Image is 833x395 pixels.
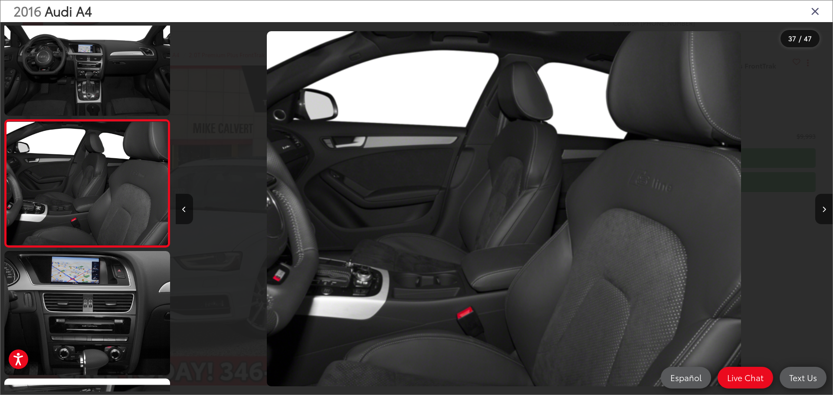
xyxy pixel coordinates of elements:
[666,372,706,383] span: Español
[5,122,169,245] img: 2016 Audi A4 2.0T Premium Plus FrontTrak
[798,36,802,42] span: /
[723,372,768,383] span: Live Chat
[3,250,171,376] img: 2016 Audi A4 2.0T Premium Plus FrontTrak
[804,33,812,43] span: 47
[661,367,711,388] a: Español
[785,372,821,383] span: Text Us
[718,367,773,388] a: Live Chat
[788,33,796,43] span: 37
[815,194,833,224] button: Next image
[780,367,826,388] a: Text Us
[45,1,92,20] span: Audi A4
[176,194,193,224] button: Previous image
[811,5,820,16] i: Close gallery
[267,31,741,387] img: 2016 Audi A4 2.0T Premium Plus FrontTrak
[175,31,832,387] div: 2016 Audi A4 2.0T Premium Plus FrontTrak 36
[13,1,41,20] span: 2016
